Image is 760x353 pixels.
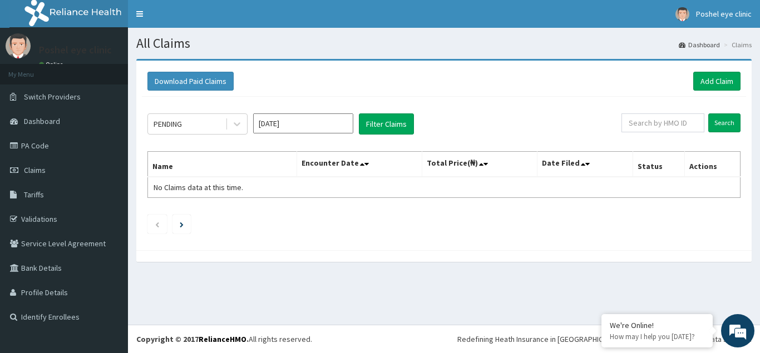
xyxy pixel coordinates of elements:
[359,113,414,135] button: Filter Claims
[679,40,720,49] a: Dashboard
[24,116,60,126] span: Dashboard
[457,334,752,345] div: Redefining Heath Insurance in [GEOGRAPHIC_DATA] using Telemedicine and Data Science!
[199,334,246,344] a: RelianceHMO
[24,190,44,200] span: Tariffs
[39,45,112,55] p: Poshel eye clinic
[148,152,297,177] th: Name
[39,61,66,68] a: Online
[675,7,689,21] img: User Image
[696,9,752,19] span: Poshel eye clinic
[24,92,81,102] span: Switch Providers
[610,332,704,341] p: How may I help you today?
[155,219,160,229] a: Previous page
[721,40,752,49] li: Claims
[136,334,249,344] strong: Copyright © 2017 .
[24,165,46,175] span: Claims
[693,72,741,91] a: Add Claim
[422,152,537,177] th: Total Price(₦)
[633,152,685,177] th: Status
[537,152,633,177] th: Date Filed
[180,219,184,229] a: Next page
[253,113,353,133] input: Select Month and Year
[610,320,704,330] div: We're Online!
[154,182,243,192] span: No Claims data at this time.
[297,152,422,177] th: Encounter Date
[136,36,752,51] h1: All Claims
[147,72,234,91] button: Download Paid Claims
[154,118,182,130] div: PENDING
[6,33,31,58] img: User Image
[684,152,740,177] th: Actions
[708,113,741,132] input: Search
[128,325,760,353] footer: All rights reserved.
[621,113,704,132] input: Search by HMO ID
